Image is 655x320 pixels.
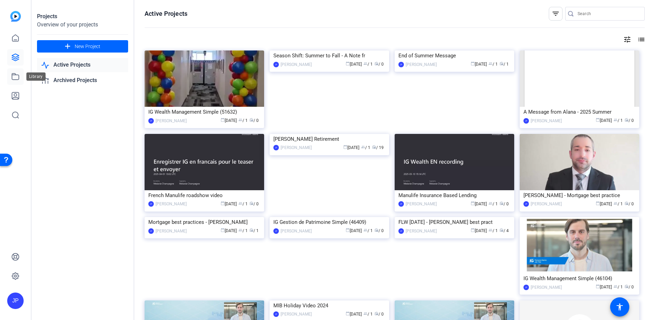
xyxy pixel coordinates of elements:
[625,202,634,206] span: / 0
[273,145,279,150] div: JP
[37,12,128,21] div: Projects
[148,107,260,117] div: IG Wealth Management Simple (51632)
[596,284,600,288] span: calendar_today
[531,117,562,124] div: [PERSON_NAME]
[346,62,362,67] span: [DATE]
[374,228,384,233] span: / 0
[273,62,279,67] div: JP
[406,61,437,68] div: [PERSON_NAME]
[343,145,347,149] span: calendar_today
[346,228,362,233] span: [DATE]
[637,35,645,44] mat-icon: list
[471,228,475,232] span: calendar_today
[145,10,187,18] h1: Active Projects
[221,118,237,123] span: [DATE]
[471,228,487,233] span: [DATE]
[372,145,384,150] span: / 19
[221,118,225,122] span: calendar_today
[374,62,384,67] span: / 0
[596,201,600,205] span: calendar_today
[523,190,635,201] div: [PERSON_NAME] - Mortgage best practice
[531,284,562,291] div: [PERSON_NAME]
[499,61,504,66] span: radio
[361,145,370,150] span: / 1
[614,284,618,288] span: group
[156,228,187,235] div: [PERSON_NAME]
[75,43,100,50] span: New Project
[374,312,384,317] span: / 0
[238,228,248,233] span: / 1
[148,217,260,227] div: Mortgage best practices - [PERSON_NAME]
[273,228,279,234] div: JP
[363,61,368,66] span: group
[148,190,260,201] div: French Manulife roadshow video
[363,228,373,233] span: / 1
[552,10,560,18] mat-icon: filter_list
[63,42,72,51] mat-icon: add
[273,50,385,61] div: Season Shift: Summer to Fall - A Note fr
[596,118,600,122] span: calendar_today
[614,118,623,123] span: / 1
[221,201,225,205] span: calendar_today
[398,201,404,207] div: JP
[625,118,629,122] span: radio
[616,303,624,311] mat-icon: accessibility
[273,217,385,227] div: IG Gestion de Patrimoine Simple (46409)
[37,58,128,72] a: Active Projects
[625,201,629,205] span: radio
[346,61,350,66] span: calendar_today
[578,10,639,18] input: Search
[374,61,379,66] span: radio
[489,202,498,206] span: / 1
[372,145,376,149] span: radio
[471,61,475,66] span: calendar_today
[273,300,385,311] div: MIB Holiday Video 2024
[346,311,350,316] span: calendar_today
[361,145,365,149] span: group
[346,228,350,232] span: calendar_today
[37,40,128,53] button: New Project
[471,62,487,67] span: [DATE]
[531,201,562,207] div: [PERSON_NAME]
[523,273,635,284] div: IG Wealth Management Simple (46104)
[398,62,404,67] div: JP
[489,228,498,233] span: / 1
[625,118,634,123] span: / 0
[281,144,312,151] div: [PERSON_NAME]
[374,311,379,316] span: radio
[249,118,254,122] span: radio
[249,118,259,123] span: / 0
[398,50,510,61] div: End of Summer Message
[249,202,259,206] span: / 0
[221,228,237,233] span: [DATE]
[523,285,529,290] div: JP
[374,228,379,232] span: radio
[363,311,368,316] span: group
[238,202,248,206] span: / 1
[281,228,312,235] div: [PERSON_NAME]
[10,11,21,22] img: blue-gradient.svg
[489,62,498,67] span: / 1
[489,61,493,66] span: group
[489,228,493,232] span: group
[523,107,635,117] div: A Message from Alana - 2025 Summer
[363,62,373,67] span: / 1
[499,201,504,205] span: radio
[221,202,237,206] span: [DATE]
[614,118,618,122] span: group
[363,312,373,317] span: / 1
[238,118,243,122] span: group
[596,202,612,206] span: [DATE]
[471,201,475,205] span: calendar_today
[281,311,312,318] div: [PERSON_NAME]
[281,61,312,68] div: [PERSON_NAME]
[346,312,362,317] span: [DATE]
[596,118,612,123] span: [DATE]
[614,201,618,205] span: group
[156,201,187,207] div: [PERSON_NAME]
[398,217,510,227] div: FLW [DATE] - [PERSON_NAME] best pract
[471,202,487,206] span: [DATE]
[523,118,529,124] div: JP
[148,201,154,207] div: JP
[596,285,612,289] span: [DATE]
